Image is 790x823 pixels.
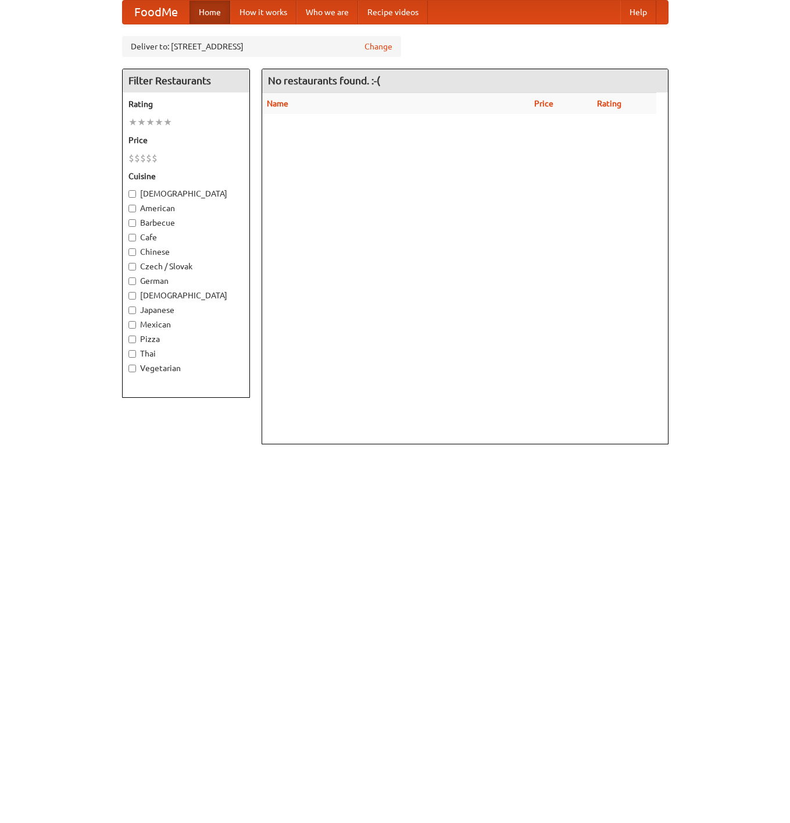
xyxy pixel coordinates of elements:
[128,246,244,258] label: Chinese
[128,263,136,270] input: Czech / Slovak
[128,152,134,165] li: $
[128,277,136,285] input: German
[128,116,137,129] li: ★
[358,1,428,24] a: Recipe videos
[190,1,230,24] a: Home
[128,365,136,372] input: Vegetarian
[128,234,136,241] input: Cafe
[152,152,158,165] li: $
[122,36,401,57] div: Deliver to: [STREET_ADDRESS]
[296,1,358,24] a: Who we are
[128,292,136,300] input: [DEMOGRAPHIC_DATA]
[128,304,244,316] label: Japanese
[128,336,136,343] input: Pizza
[128,275,244,287] label: German
[128,98,244,110] h5: Rating
[364,41,392,52] a: Change
[128,190,136,198] input: [DEMOGRAPHIC_DATA]
[128,188,244,199] label: [DEMOGRAPHIC_DATA]
[128,134,244,146] h5: Price
[146,116,155,129] li: ★
[123,69,249,92] h4: Filter Restaurants
[128,205,136,212] input: American
[128,248,136,256] input: Chinese
[620,1,656,24] a: Help
[128,290,244,301] label: [DEMOGRAPHIC_DATA]
[128,348,244,359] label: Thai
[128,307,136,314] input: Japanese
[128,261,244,272] label: Czech / Slovak
[155,116,163,129] li: ★
[268,75,380,86] ng-pluralize: No restaurants found. :-(
[128,321,136,329] input: Mexican
[128,333,244,345] label: Pizza
[163,116,172,129] li: ★
[267,99,288,108] a: Name
[128,217,244,229] label: Barbecue
[128,219,136,227] input: Barbecue
[128,319,244,330] label: Mexican
[128,202,244,214] label: American
[597,99,621,108] a: Rating
[123,1,190,24] a: FoodMe
[128,350,136,358] input: Thai
[137,116,146,129] li: ★
[128,362,244,374] label: Vegetarian
[534,99,553,108] a: Price
[134,152,140,165] li: $
[140,152,146,165] li: $
[146,152,152,165] li: $
[230,1,296,24] a: How it works
[128,231,244,243] label: Cafe
[128,170,244,182] h5: Cuisine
